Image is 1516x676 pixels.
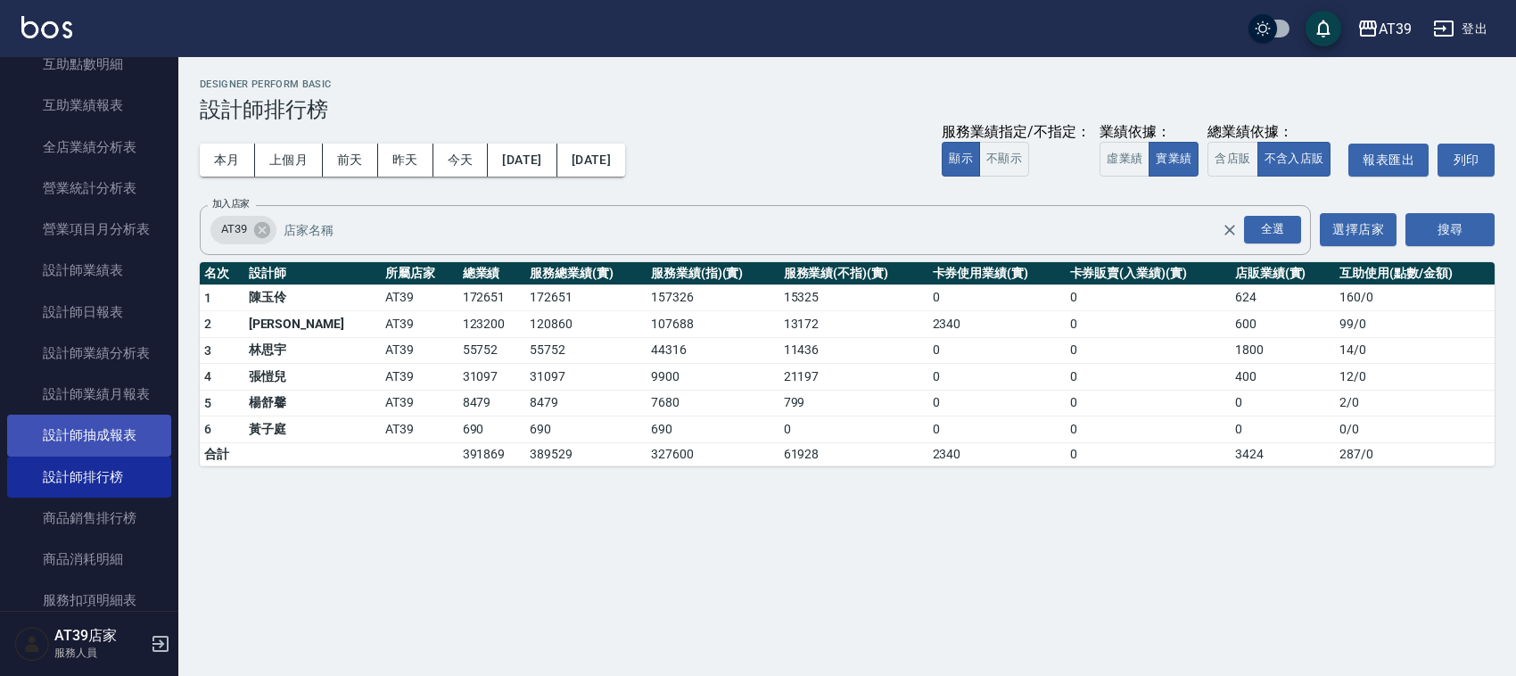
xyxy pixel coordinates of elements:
td: 690 [458,416,526,443]
td: 14 / 0 [1335,337,1495,364]
button: 登出 [1426,12,1495,45]
td: 0 [779,416,928,443]
td: 172651 [525,284,647,311]
td: 0 [1231,416,1335,443]
button: 含店販 [1207,142,1257,177]
label: 加入店家 [212,197,250,210]
div: AT39 [1379,18,1412,40]
th: 設計師 [244,262,382,285]
th: 卡券使用業績(實) [928,262,1066,285]
a: 營業項目月分析表 [7,209,171,250]
th: 服務總業績(實) [525,262,647,285]
td: 2 / 0 [1335,390,1495,416]
td: 157326 [647,284,779,311]
td: 0 [1066,416,1231,443]
input: 店家名稱 [279,214,1254,245]
a: 營業統計分析表 [7,168,171,209]
td: 389529 [525,442,647,466]
td: 0 [1231,390,1335,416]
a: 設計師排行榜 [7,457,171,498]
button: 列印 [1438,144,1495,177]
td: AT39 [381,337,457,364]
button: 報表匯出 [1348,144,1429,177]
td: 799 [779,390,928,416]
td: 0 [1066,284,1231,311]
button: 昨天 [378,144,433,177]
td: 林思宇 [244,337,382,364]
th: 名次 [200,262,244,285]
th: 服務業績(指)(實) [647,262,779,285]
td: 690 [647,416,779,443]
a: 設計師日報表 [7,292,171,333]
a: 服務扣項明細表 [7,580,171,621]
button: 上個月 [255,144,323,177]
td: 120860 [525,311,647,338]
table: a dense table [200,262,1495,466]
td: 690 [525,416,647,443]
td: 160 / 0 [1335,284,1495,311]
span: 1 [204,291,211,305]
td: 3424 [1231,442,1335,466]
img: Person [14,626,50,662]
span: 5 [204,396,211,410]
a: 全店業績分析表 [7,127,171,168]
td: 0 [928,337,1066,364]
td: 624 [1231,284,1335,311]
td: 123200 [458,311,526,338]
td: 107688 [647,311,779,338]
td: [PERSON_NAME] [244,311,382,338]
a: 設計師抽成報表 [7,415,171,456]
td: 黃子庭 [244,416,382,443]
td: AT39 [381,390,457,416]
td: 2340 [928,442,1066,466]
td: AT39 [381,416,457,443]
button: [DATE] [488,144,556,177]
button: 前天 [323,144,378,177]
button: 不含入店販 [1257,142,1331,177]
p: 服務人員 [54,645,145,661]
td: 21197 [779,364,928,391]
button: 顯示 [942,142,980,177]
td: 0 [928,284,1066,311]
td: 0 [1066,442,1231,466]
button: [DATE] [557,144,625,177]
td: 0 [928,390,1066,416]
td: 13172 [779,311,928,338]
th: 所屬店家 [381,262,457,285]
td: 61928 [779,442,928,466]
td: 0 [1066,364,1231,391]
button: Clear [1217,218,1242,243]
th: 總業績 [458,262,526,285]
td: 44316 [647,337,779,364]
td: 31097 [458,364,526,391]
button: 虛業績 [1100,142,1149,177]
td: 31097 [525,364,647,391]
th: 服務業績(不指)(實) [779,262,928,285]
td: AT39 [381,364,457,391]
div: 總業績依據： [1207,123,1339,142]
td: 0 [928,416,1066,443]
td: 55752 [525,337,647,364]
img: Logo [21,16,72,38]
a: 互助點數明細 [7,44,171,85]
td: 12 / 0 [1335,364,1495,391]
td: 0 [928,364,1066,391]
td: AT39 [381,284,457,311]
a: 設計師業績月報表 [7,374,171,415]
a: 設計師業績表 [7,250,171,291]
td: 55752 [458,337,526,364]
a: 設計師業績分析表 [7,333,171,374]
span: 3 [204,343,211,358]
td: 張愷兒 [244,364,382,391]
h3: 設計師排行榜 [200,97,1495,122]
div: 業績依據： [1100,123,1199,142]
button: 選擇店家 [1320,213,1397,246]
td: AT39 [381,311,457,338]
td: 8479 [525,390,647,416]
button: AT39 [1350,11,1419,47]
button: Open [1240,212,1305,247]
td: 15325 [779,284,928,311]
button: 實業績 [1149,142,1199,177]
td: 1800 [1231,337,1335,364]
div: 全選 [1244,216,1301,243]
